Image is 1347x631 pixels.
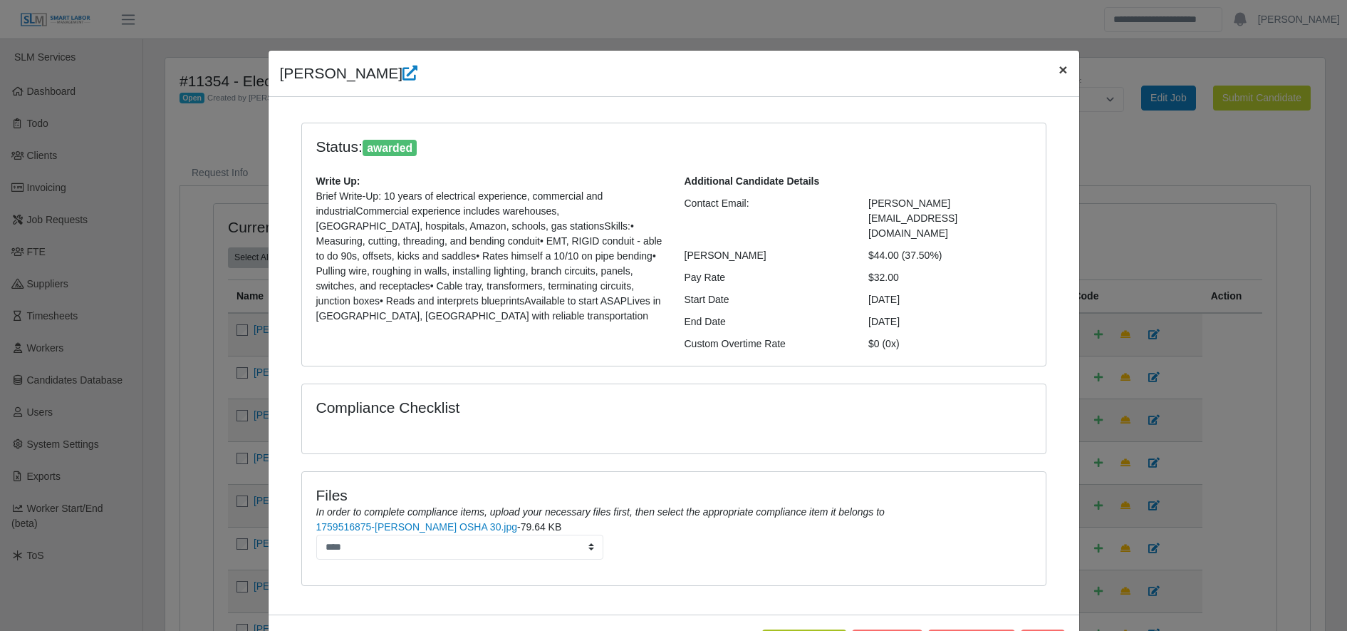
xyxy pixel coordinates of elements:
[685,175,820,187] b: Additional Candidate Details
[316,399,786,416] h4: Compliance Checklist
[868,316,900,327] span: [DATE]
[674,314,858,329] div: End Date
[316,175,360,187] b: Write Up:
[868,197,957,239] span: [PERSON_NAME][EMAIL_ADDRESS][DOMAIN_NAME]
[316,521,518,533] a: 1759516875-[PERSON_NAME] OSHA 30.jpg
[316,486,1031,504] h4: Files
[521,521,562,533] span: 79.64 KB
[674,337,858,352] div: Custom Overtime Rate
[1059,61,1067,78] span: ×
[316,506,885,518] i: In order to complete compliance items, upload your necessary files first, then select the appropr...
[858,270,1042,285] div: $32.00
[674,292,858,307] div: Start Date
[674,196,858,241] div: Contact Email:
[363,140,417,157] span: awarded
[674,270,858,285] div: Pay Rate
[868,338,900,349] span: $0 (0x)
[858,248,1042,263] div: $44.00 (37.50%)
[674,248,858,263] div: [PERSON_NAME]
[858,292,1042,307] div: [DATE]
[316,189,663,324] p: Brief Write-Up: 10 years of electrical experience, commercial and industrialCommercial experience...
[316,138,848,157] h4: Status:
[316,520,1031,560] li: -
[280,62,418,85] h4: [PERSON_NAME]
[1047,51,1078,88] button: Close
